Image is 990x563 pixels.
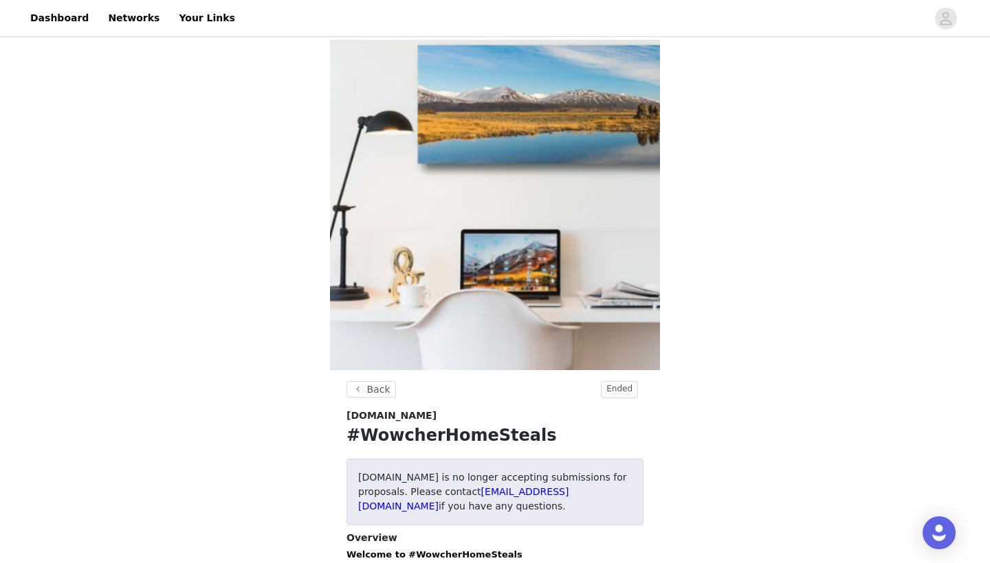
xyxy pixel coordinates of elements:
strong: Welcome to #WowcherHomeSteals [346,549,522,560]
a: Networks [100,3,168,34]
img: campaign image [330,40,660,370]
a: Your Links [170,3,243,34]
h1: #WowcherHomeSteals [346,423,643,448]
div: Open Intercom Messenger [923,516,956,549]
span: Ended [601,381,638,398]
button: Back [346,381,396,398]
div: avatar [939,8,952,30]
p: [DOMAIN_NAME] is no longer accepting submissions for proposals. Please contact if you have any qu... [358,470,632,514]
h4: Overview [346,531,643,545]
a: Dashboard [22,3,97,34]
span: [DOMAIN_NAME] [346,409,437,423]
